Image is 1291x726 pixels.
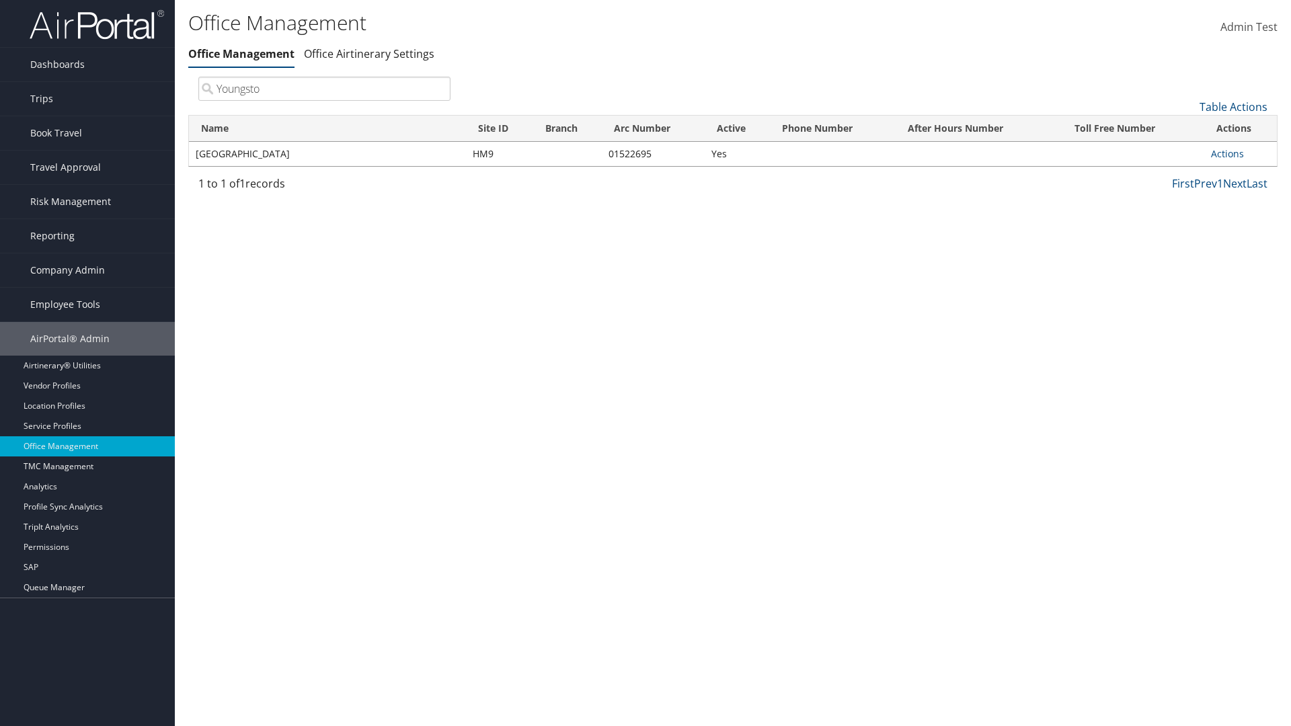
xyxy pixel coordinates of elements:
span: Company Admin [30,253,105,287]
a: Next [1223,176,1247,191]
span: Book Travel [30,116,82,150]
td: HM9 [466,142,533,166]
th: Arc Number: activate to sort column ascending [602,116,705,142]
th: Branch: activate to sort column ascending [533,116,602,142]
span: Reporting [30,219,75,253]
a: Actions [1211,147,1244,160]
a: Table Actions [1200,99,1267,114]
td: [GEOGRAPHIC_DATA] [189,142,466,166]
td: Yes [705,142,770,166]
input: Search [198,77,451,101]
span: Trips [30,82,53,116]
td: 01522695 [602,142,705,166]
h1: Office Management [188,9,914,37]
a: Admin Test [1220,7,1278,48]
a: Office Management [188,46,295,61]
span: Admin Test [1220,19,1278,34]
span: Risk Management [30,185,111,218]
a: Prev [1194,176,1217,191]
a: Last [1247,176,1267,191]
th: Toll Free Number: activate to sort column ascending [1062,116,1205,142]
span: 1 [239,176,245,191]
th: Phone Number: activate to sort column ascending [770,116,896,142]
th: After Hours Number: activate to sort column ascending [896,116,1062,142]
span: AirPortal® Admin [30,322,110,356]
th: Actions [1204,116,1277,142]
a: 1 [1217,176,1223,191]
div: 1 to 1 of records [198,175,451,198]
a: Office Airtinerary Settings [304,46,434,61]
a: First [1172,176,1194,191]
span: Employee Tools [30,288,100,321]
span: Travel Approval [30,151,101,184]
th: Active: activate to sort column ascending [705,116,770,142]
span: Dashboards [30,48,85,81]
th: Site ID: activate to sort column ascending [466,116,533,142]
th: Name: activate to sort column ascending [189,116,466,142]
img: airportal-logo.png [30,9,164,40]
